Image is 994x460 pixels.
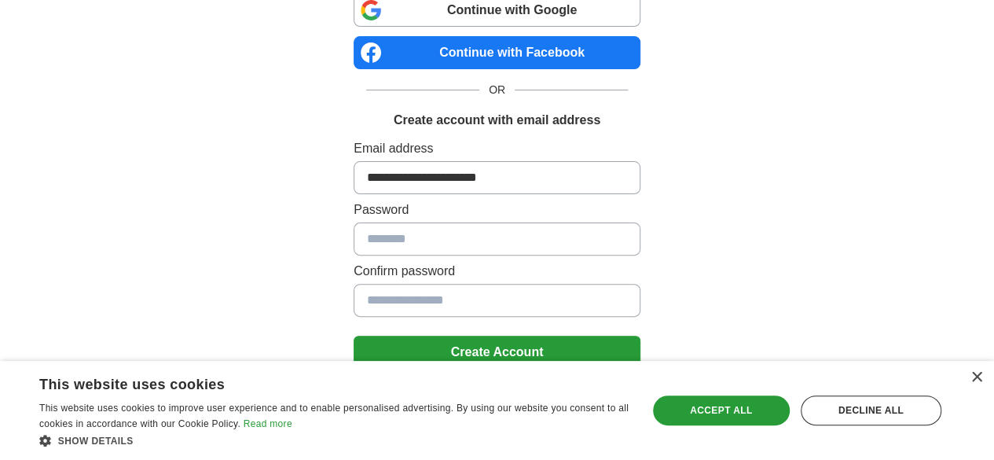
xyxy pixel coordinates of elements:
[354,201,640,219] label: Password
[354,262,640,281] label: Confirm password
[39,403,629,429] span: This website uses cookies to improve user experience and to enable personalised advertising. By u...
[39,370,590,394] div: This website uses cookies
[58,436,134,447] span: Show details
[970,372,982,384] div: Close
[39,432,629,448] div: Show details
[354,336,640,369] button: Create Account
[394,111,600,130] h1: Create account with email address
[244,418,292,429] a: Read more, opens a new window
[801,396,941,425] div: Decline all
[354,36,640,69] a: Continue with Facebook
[479,82,515,98] span: OR
[653,396,790,425] div: Accept all
[354,139,640,158] label: Email address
